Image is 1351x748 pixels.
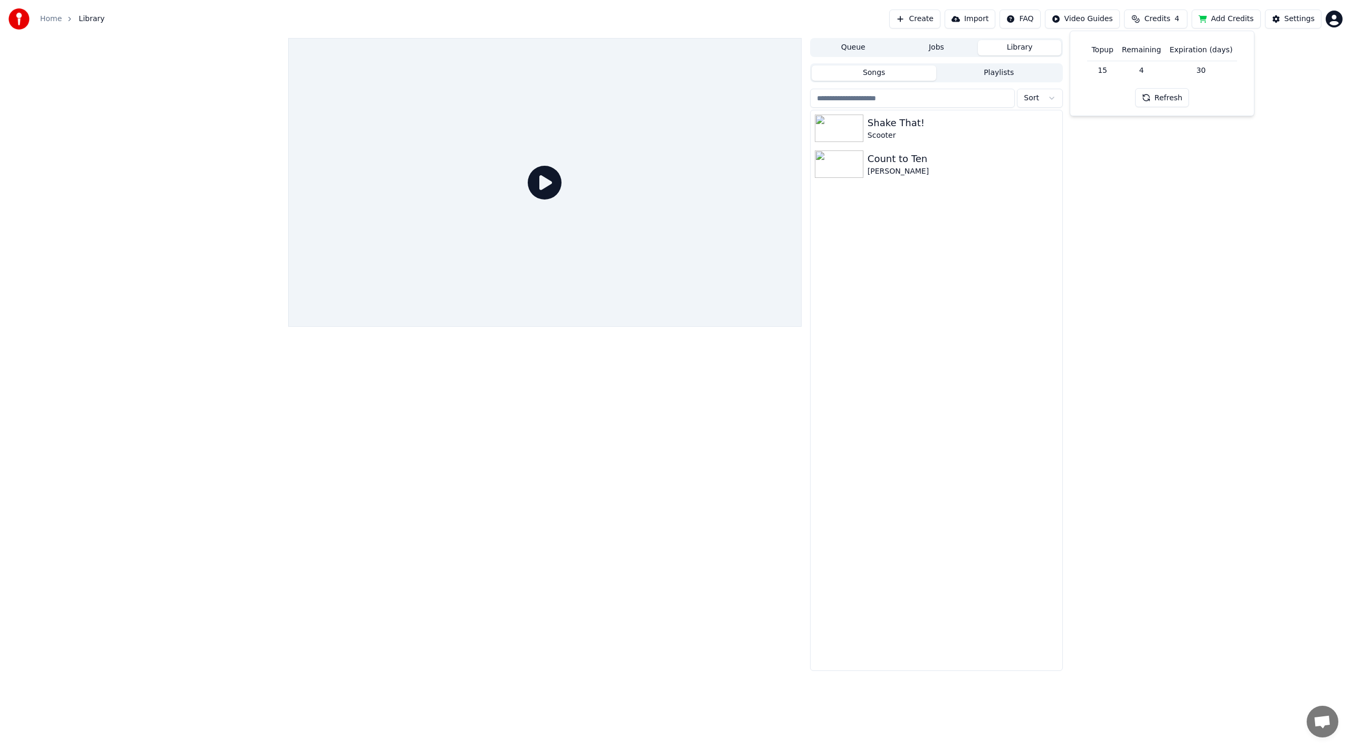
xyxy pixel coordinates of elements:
div: Shake That! [868,116,1058,130]
td: 15 [1087,61,1117,80]
button: Jobs [895,40,978,55]
button: Import [945,10,995,29]
div: Count to Ten [868,152,1058,166]
button: Refresh [1135,88,1190,107]
img: youka [8,8,30,30]
th: Expiration (days) [1165,40,1236,61]
button: Credits4 [1124,10,1187,29]
button: Settings [1265,10,1321,29]
button: Add Credits [1192,10,1261,29]
span: 4 [1175,14,1179,24]
div: [PERSON_NAME] [868,166,1058,177]
div: Scooter [868,130,1058,141]
button: Playlists [936,65,1061,81]
span: Credits [1144,14,1170,24]
button: Queue [812,40,895,55]
span: Sort [1024,93,1039,103]
th: Topup [1087,40,1117,61]
nav: breadcrumb [40,14,104,24]
td: 4 [1118,61,1165,80]
button: Create [889,10,940,29]
button: FAQ [1000,10,1040,29]
span: Library [79,14,104,24]
button: Songs [812,65,937,81]
button: Library [978,40,1061,55]
button: Video Guides [1045,10,1120,29]
div: Open chat [1307,706,1338,737]
a: Home [40,14,62,24]
th: Remaining [1118,40,1165,61]
div: Settings [1285,14,1315,24]
td: 30 [1165,61,1236,80]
